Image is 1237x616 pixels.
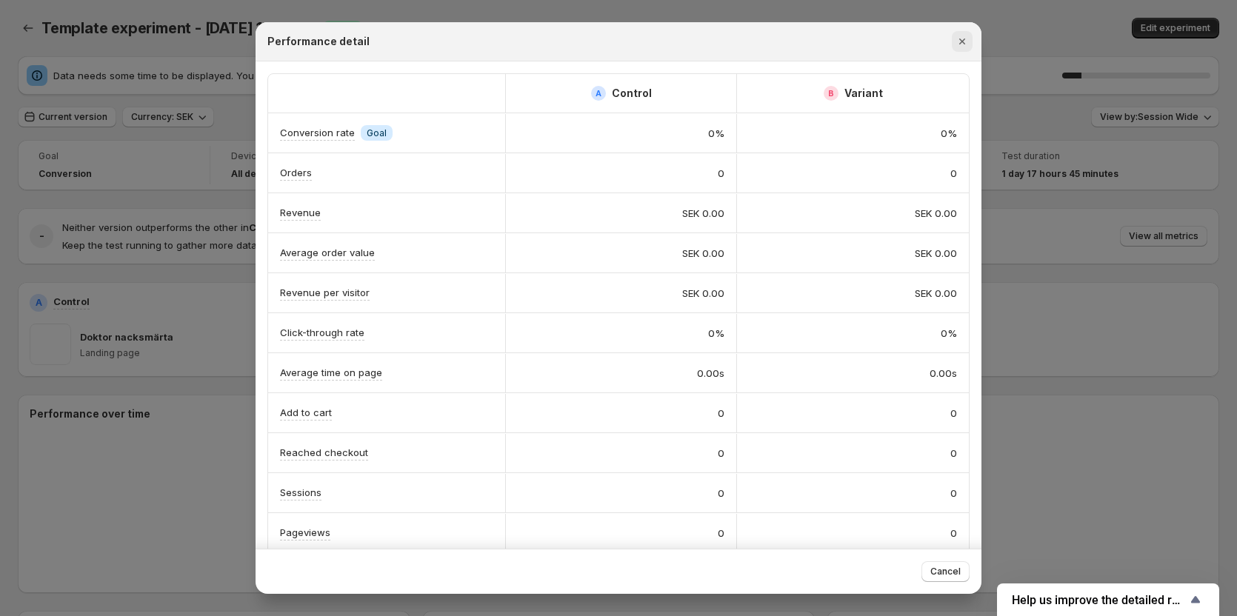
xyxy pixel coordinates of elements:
[1012,593,1187,607] span: Help us improve the detailed report for A/B campaigns
[930,366,957,381] span: 0.00s
[697,366,724,381] span: 0.00s
[718,406,724,421] span: 0
[280,405,332,420] p: Add to cart
[267,34,370,49] h2: Performance detail
[280,365,382,380] p: Average time on page
[718,526,724,540] span: 0
[844,86,883,101] h2: Variant
[280,205,321,220] p: Revenue
[921,561,970,582] button: Cancel
[682,206,724,221] span: SEK 0.00
[718,166,724,181] span: 0
[280,245,375,260] p: Average order value
[828,89,834,98] h2: B
[596,89,601,98] h2: A
[280,325,364,340] p: Click-through rate
[950,526,957,540] span: 0
[682,286,724,301] span: SEK 0.00
[718,446,724,461] span: 0
[915,286,957,301] span: SEK 0.00
[280,445,368,460] p: Reached checkout
[930,566,961,577] span: Cancel
[915,246,957,261] span: SEK 0.00
[280,285,370,300] p: Revenue per visitor
[950,166,957,181] span: 0
[1012,591,1204,609] button: Show survey - Help us improve the detailed report for A/B campaigns
[941,326,957,341] span: 0%
[941,126,957,141] span: 0%
[950,486,957,500] span: 0
[280,485,321,500] p: Sessions
[708,326,724,341] span: 0%
[950,406,957,421] span: 0
[367,127,387,139] span: Goal
[708,126,724,141] span: 0%
[280,525,330,540] p: Pageviews
[280,165,312,180] p: Orders
[952,31,973,52] button: Close
[612,86,652,101] h2: Control
[718,486,724,500] span: 0
[280,125,355,140] p: Conversion rate
[682,246,724,261] span: SEK 0.00
[915,206,957,221] span: SEK 0.00
[950,446,957,461] span: 0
